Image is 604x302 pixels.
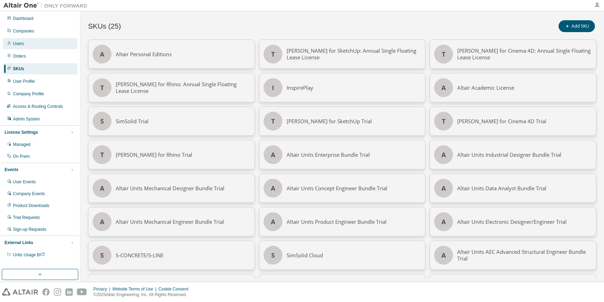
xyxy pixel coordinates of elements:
div: Dashboard [13,16,34,21]
span: A [271,152,275,157]
div: Users [13,41,24,46]
div: [PERSON_NAME] for SketchUp: Annual Single Floating Lease License [287,40,421,68]
div: Access & Routing Controls [13,104,63,109]
div: [PERSON_NAME] for Rhino Trial [116,140,250,169]
div: [PERSON_NAME] for Rhino: Annual Single Floating Lease License [116,73,250,102]
img: linkedin.svg [65,288,73,296]
span: A [441,85,446,90]
button: AAltair Units Mechanical Designer Bundle Trial [88,174,255,203]
img: Altair One [3,2,91,9]
div: Altair Units Industrial Designer Bundle Trial [457,140,592,169]
span: A [441,152,446,157]
span: S [100,252,104,258]
img: youtube.svg [77,288,87,296]
div: Altair Units Electronic Designer/Engineer Trial [457,207,592,236]
span: A [100,51,104,57]
div: Cookie Consent [158,286,192,292]
div: Orders [13,53,26,59]
p: © 2025 Altair Engineering, Inc. All Rights Reserved. [93,292,193,298]
span: A [271,219,275,224]
button: AAltair Units Industrial Designer Bundle Trial [430,140,596,169]
div: On Prem [13,154,30,159]
div: Altair Academic License [457,73,592,102]
div: [PERSON_NAME] for Cinema 4D Trial [457,107,592,135]
button: IInspirePlay [259,73,426,102]
span: T [442,118,445,124]
button: T[PERSON_NAME] for SketchUp Trial [259,106,426,136]
div: SKUs [13,66,24,72]
button: T[PERSON_NAME] for Rhino: Annual Single Floating Lease License [88,73,255,102]
button: AAltair Academic License [430,73,596,102]
span: A [271,185,275,191]
span: A [441,252,446,258]
div: Admin System [13,116,40,122]
button: AAltair Units Mechanical Engineer Bundle Trial [88,207,255,236]
img: instagram.svg [54,288,61,296]
button: AAltair Units Electronic Designer/Engineer Trial [430,207,596,236]
div: Trial Requests [13,215,40,220]
button: AAltair Units Concept Engineer Bundle Trial [259,174,426,203]
div: User Profile [13,79,35,84]
div: User Events [13,179,36,185]
div: Website Terms of Use [112,286,158,292]
button: AAltair Personal Editions [88,39,255,69]
button: T[PERSON_NAME] for Cinema 4D: Annual Single Floating Lease License [430,39,596,69]
button: SS-CONCRETE/S-LINE [88,241,255,270]
button: T[PERSON_NAME] for Rhino Trial [88,140,255,169]
div: [PERSON_NAME] for SketchUp Trial [287,107,421,135]
button: AAltair Units Data Analyst Bundle Trial [430,174,596,203]
div: S-CONCRETE/S-LINE [116,241,250,270]
button: AAltair Units AEC Advanced Structural Engineer Bundle Trial [430,241,596,270]
button: AAltair Units Product Engineer Bundle Trial [259,207,426,236]
button: AAltair Units Enterprise Bundle Trial [259,140,426,169]
span: A [100,219,104,224]
span: S [271,252,275,258]
span: S [100,118,104,124]
div: Altair Units Mechanical Designer Bundle Trial [116,174,250,202]
div: Product Downloads [13,203,49,208]
div: License Settings [5,130,38,135]
button: T[PERSON_NAME] for SketchUp: Annual Single Floating Lease License [259,39,426,69]
div: SimSolid Cloud [287,241,421,270]
div: Company Events [13,191,45,197]
img: altair_logo.svg [2,288,38,296]
div: Companies [13,28,34,34]
span: A [441,185,446,191]
div: Altair Units Mechanical Engineer Bundle Trial [116,207,250,236]
span: T [442,51,445,57]
div: Events [5,167,18,172]
span: SKUs (25) [88,22,121,30]
span: Units Usage BI [13,252,45,257]
div: Altair Units Enterprise Bundle Trial [287,140,421,169]
div: External Links [5,240,33,245]
div: Managed [13,142,30,147]
span: T [271,118,275,124]
button: SSimSolid Cloud [259,241,426,270]
button: T[PERSON_NAME] for Cinema 4D Trial [430,106,596,136]
span: A [100,185,104,191]
span: T [100,85,104,90]
div: SimSolid Trial [116,107,250,135]
div: InspirePlay [287,73,421,102]
div: Sign-up Requests [13,227,46,232]
div: Privacy [93,286,112,292]
span: T [100,152,104,157]
div: Altair Units Product Engineer Bundle Trial [287,207,421,236]
div: Altair Units Concept Engineer Bundle Trial [287,174,421,202]
span: A [441,219,446,224]
span: I [272,85,274,90]
div: Altair Units AEC Advanced Structural Engineer Bundle Trial [457,241,592,270]
div: [PERSON_NAME] for Cinema 4D: Annual Single Floating Lease License [457,40,592,68]
img: facebook.svg [42,288,50,296]
div: Company Profile [13,91,44,97]
div: Altair Units Data Analyst Bundle Trial [457,174,592,202]
span: T [271,51,275,57]
div: Altair Personal Editions [116,40,250,68]
button: Add SKU [559,20,595,32]
button: SSimSolid Trial [88,106,255,136]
